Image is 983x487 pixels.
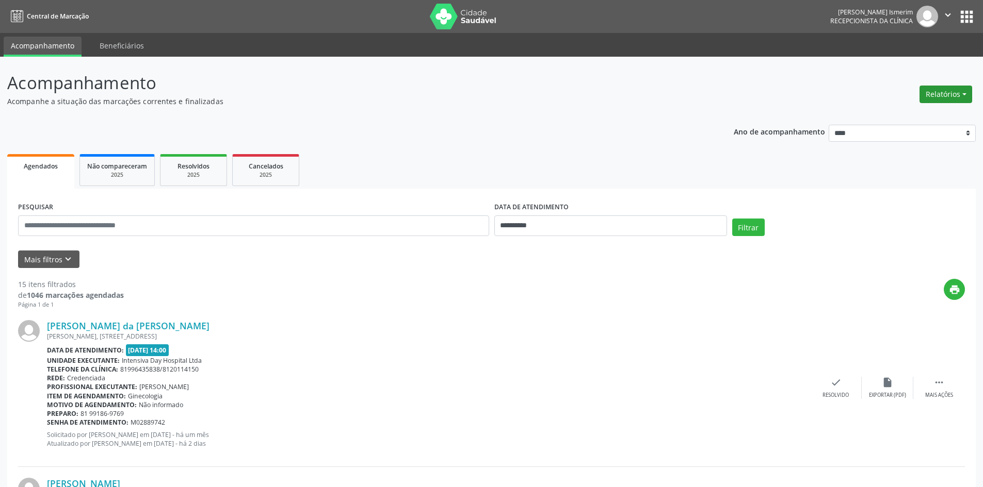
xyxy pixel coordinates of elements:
a: Beneficiários [92,37,151,55]
div: Exportar (PDF) [869,392,906,399]
b: Rede: [47,374,65,382]
span: Cancelados [249,162,283,171]
b: Senha de atendimento: [47,418,128,427]
span: Ginecologia [128,392,163,400]
strong: 1046 marcações agendadas [27,290,124,300]
i:  [933,377,945,388]
div: 15 itens filtrados [18,279,124,290]
b: Telefone da clínica: [47,365,118,374]
button: apps [958,8,976,26]
b: Unidade executante: [47,356,120,365]
span: [DATE] 14:00 [126,344,169,356]
img: img [916,6,938,27]
div: Resolvido [823,392,849,399]
b: Preparo: [47,409,78,418]
img: img [18,320,40,342]
b: Profissional executante: [47,382,137,391]
i: keyboard_arrow_down [62,254,74,265]
b: Motivo de agendamento: [47,400,137,409]
p: Acompanhamento [7,70,685,96]
p: Solicitado por [PERSON_NAME] em [DATE] - há um mês Atualizado por [PERSON_NAME] em [DATE] - há 2 ... [47,430,810,448]
span: Central de Marcação [27,12,89,21]
span: Recepcionista da clínica [830,16,913,25]
span: Agendados [24,162,58,171]
b: Data de atendimento: [47,346,124,355]
div: Página 1 de 1 [18,300,124,309]
span: Não compareceram [87,162,147,171]
div: 2025 [87,171,147,179]
p: Ano de acompanhamento [734,125,825,138]
i: print [949,284,960,295]
span: Resolvidos [178,162,210,171]
button: print [944,279,965,300]
label: PESQUISAR [18,199,53,215]
b: Item de agendamento: [47,392,126,400]
button: Filtrar [732,219,765,236]
i: check [830,377,842,388]
button: Mais filtroskeyboard_arrow_down [18,250,79,268]
span: 81996435838/8120114150 [120,365,199,374]
p: Acompanhe a situação das marcações correntes e finalizadas [7,96,685,107]
button: Relatórios [920,86,972,103]
label: DATA DE ATENDIMENTO [494,199,569,215]
a: Central de Marcação [7,8,89,25]
a: [PERSON_NAME] da [PERSON_NAME] [47,320,210,331]
span: Intensiva Day Hospital Ltda [122,356,202,365]
a: Acompanhamento [4,37,82,57]
button:  [938,6,958,27]
span: M02889742 [131,418,165,427]
i: insert_drive_file [882,377,893,388]
div: [PERSON_NAME] Ismerim [830,8,913,16]
span: 81 99186-9769 [80,409,124,418]
i:  [942,9,954,21]
div: 2025 [240,171,292,179]
div: Mais ações [925,392,953,399]
span: [PERSON_NAME] [139,382,189,391]
div: de [18,290,124,300]
span: Não informado [139,400,183,409]
div: [PERSON_NAME], [STREET_ADDRESS] [47,332,810,341]
span: Credenciada [67,374,105,382]
div: 2025 [168,171,219,179]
